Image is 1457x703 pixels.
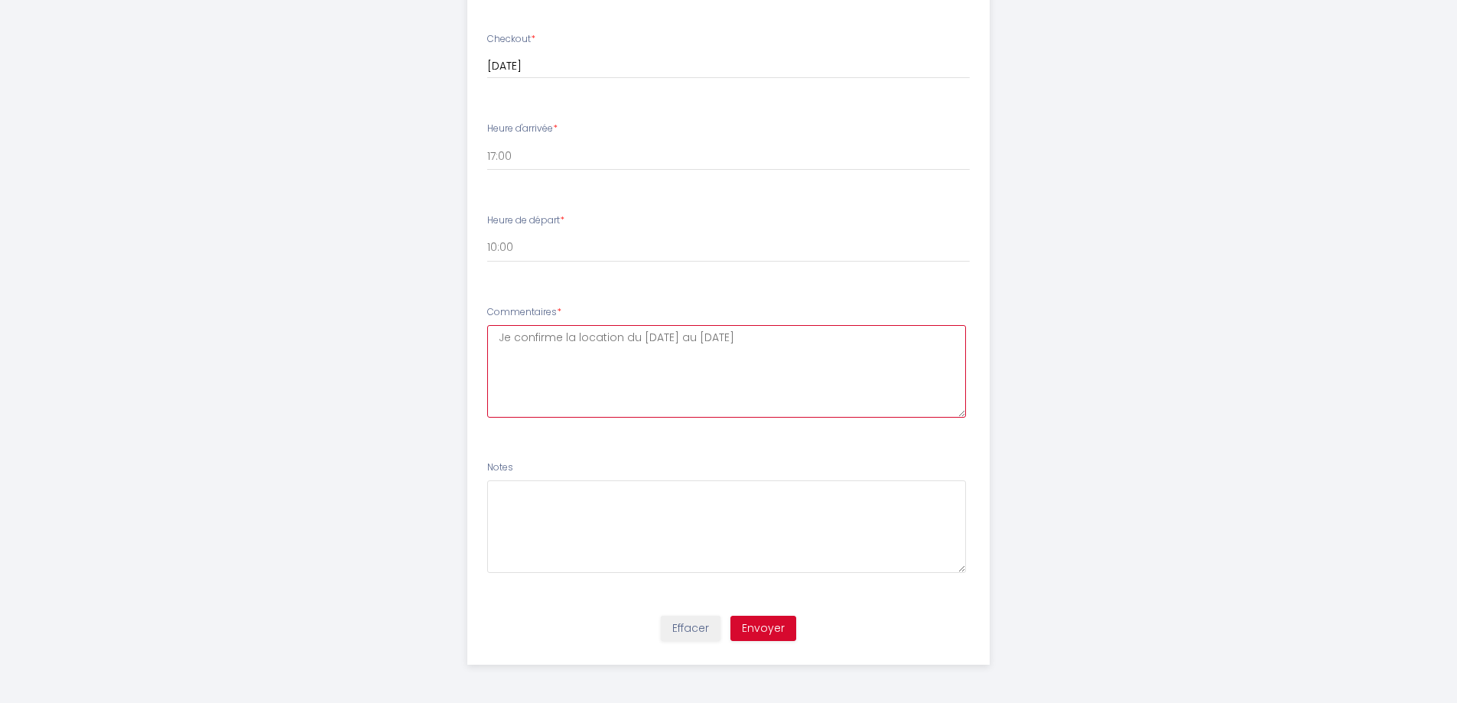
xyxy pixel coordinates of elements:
[661,616,720,642] button: Effacer
[487,213,564,228] label: Heure de départ
[487,461,513,475] label: Notes
[730,616,796,642] button: Envoyer
[487,32,535,47] label: Checkout
[487,305,561,320] label: Commentaires
[487,122,558,136] label: Heure d'arrivée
